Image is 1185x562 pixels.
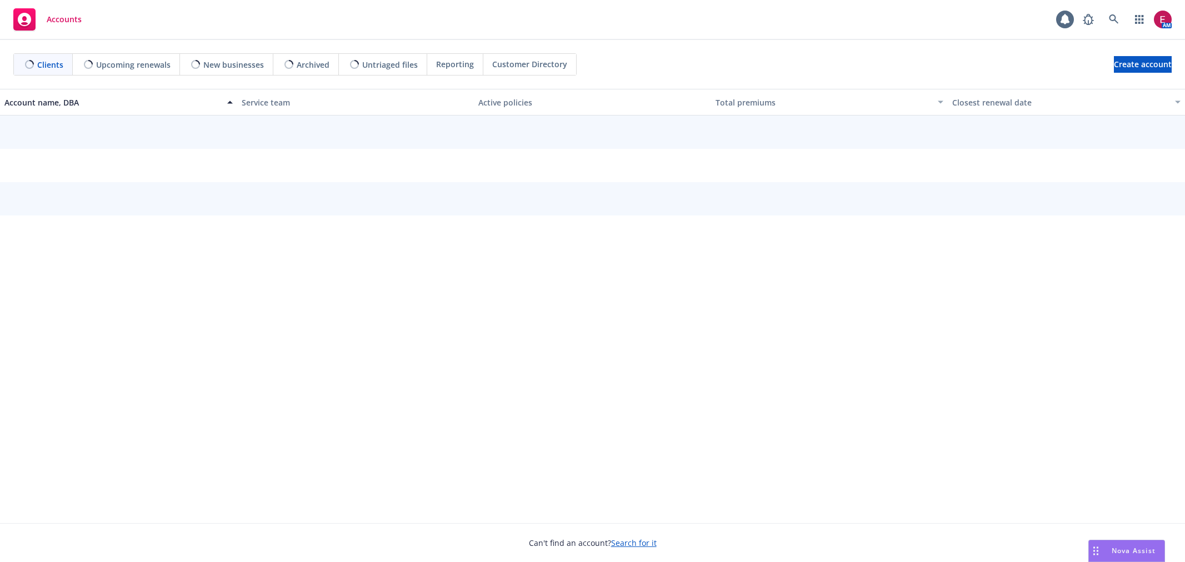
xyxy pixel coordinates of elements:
[1089,540,1103,561] div: Drag to move
[611,538,657,548] a: Search for it
[716,97,932,108] div: Total premiums
[242,97,470,108] div: Service team
[237,89,474,116] button: Service team
[948,89,1185,116] button: Closest renewal date
[297,59,329,71] span: Archived
[203,59,264,71] span: New businesses
[1112,546,1156,555] span: Nova Assist
[37,59,63,71] span: Clients
[1077,8,1099,31] a: Report a Bug
[478,97,707,108] div: Active policies
[474,89,711,116] button: Active policies
[436,58,474,70] span: Reporting
[4,97,221,108] div: Account name, DBA
[1088,540,1165,562] button: Nova Assist
[1114,54,1172,75] span: Create account
[47,15,82,24] span: Accounts
[1114,56,1172,73] a: Create account
[1128,8,1151,31] a: Switch app
[529,537,657,549] span: Can't find an account?
[711,89,948,116] button: Total premiums
[492,58,567,70] span: Customer Directory
[1154,11,1172,28] img: photo
[952,97,1168,108] div: Closest renewal date
[1103,8,1125,31] a: Search
[9,4,86,35] a: Accounts
[362,59,418,71] span: Untriaged files
[96,59,171,71] span: Upcoming renewals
